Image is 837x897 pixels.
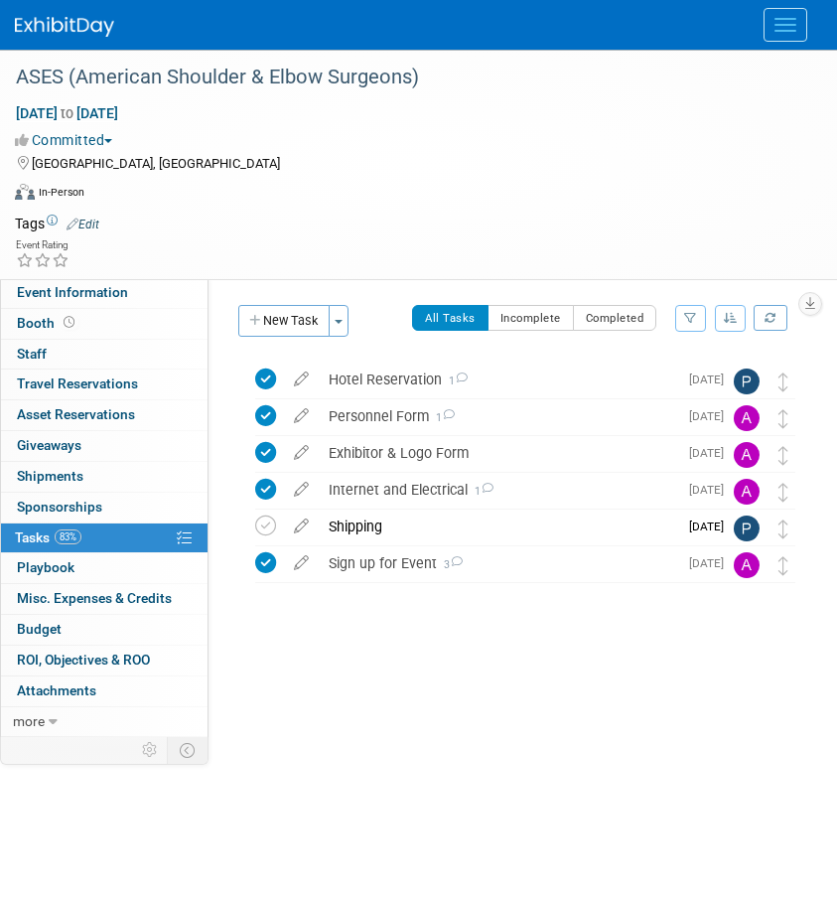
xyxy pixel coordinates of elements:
[319,436,677,470] div: Exhibitor & Logo Form
[17,375,138,391] span: Travel Reservations
[429,411,455,424] span: 1
[17,682,96,698] span: Attachments
[9,60,797,95] div: ASES (American Shoulder & Elbow Surgeons)
[284,481,319,499] a: edit
[1,584,208,614] a: Misc. Expenses & Credits
[55,529,81,544] span: 83%
[689,446,734,460] span: [DATE]
[778,483,788,502] i: Move task
[734,479,760,505] img: Allison Walsh
[412,305,488,331] button: All Tasks
[1,523,208,553] a: Tasks83%
[734,369,760,394] img: Philip D'Adderio
[17,559,74,575] span: Playbook
[15,214,99,233] td: Tags
[17,621,62,637] span: Budget
[32,156,280,171] span: [GEOGRAPHIC_DATA], [GEOGRAPHIC_DATA]
[437,558,463,571] span: 3
[60,315,78,330] span: Booth not reserved yet
[17,499,102,515] span: Sponsorships
[15,529,81,545] span: Tasks
[689,520,734,533] span: [DATE]
[778,409,788,428] i: Move task
[13,713,45,729] span: more
[778,373,788,391] i: Move task
[689,409,734,423] span: [DATE]
[284,444,319,462] a: edit
[15,104,119,122] span: [DATE] [DATE]
[168,737,209,763] td: Toggle Event Tabs
[38,185,84,200] div: In-Person
[734,442,760,468] img: Allison Walsh
[319,510,677,543] div: Shipping
[284,554,319,572] a: edit
[468,485,493,498] span: 1
[442,374,468,387] span: 1
[17,652,150,668] span: ROI, Objectives & ROO
[17,590,172,606] span: Misc. Expenses & Credits
[17,315,78,331] span: Booth
[573,305,657,331] button: Completed
[1,493,208,523] a: Sponsorships
[734,405,760,431] img: Allison Walsh
[1,400,208,430] a: Asset Reservations
[15,17,114,37] img: ExhibitDay
[488,305,574,331] button: Incomplete
[1,646,208,675] a: ROI, Objectives & ROO
[284,518,319,535] a: edit
[1,278,208,308] a: Event Information
[284,407,319,425] a: edit
[17,284,128,300] span: Event Information
[17,437,81,453] span: Giveaways
[15,130,120,150] button: Committed
[778,520,788,538] i: Move task
[1,431,208,461] a: Giveaways
[284,371,319,388] a: edit
[319,546,677,580] div: Sign up for Event
[778,446,788,465] i: Move task
[1,707,208,737] a: more
[238,305,330,337] button: New Task
[67,218,99,231] a: Edit
[1,340,208,370] a: Staff
[689,556,734,570] span: [DATE]
[17,406,135,422] span: Asset Reservations
[1,553,208,583] a: Playbook
[17,346,47,362] span: Staff
[133,737,168,763] td: Personalize Event Tab Strip
[319,473,677,507] div: Internet and Electrical
[754,305,787,331] a: Refresh
[15,181,812,211] div: Event Format
[689,483,734,497] span: [DATE]
[319,363,677,396] div: Hotel Reservation
[58,105,76,121] span: to
[1,676,208,706] a: Attachments
[17,468,83,484] span: Shipments
[16,240,70,250] div: Event Rating
[1,309,208,339] a: Booth
[734,552,760,578] img: Allison Walsh
[15,184,35,200] img: Format-Inperson.png
[1,615,208,645] a: Budget
[1,462,208,492] a: Shipments
[764,8,807,42] button: Menu
[319,399,677,433] div: Personnel Form
[1,370,208,399] a: Travel Reservations
[689,373,734,386] span: [DATE]
[734,516,760,541] img: Phil S
[778,556,788,575] i: Move task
